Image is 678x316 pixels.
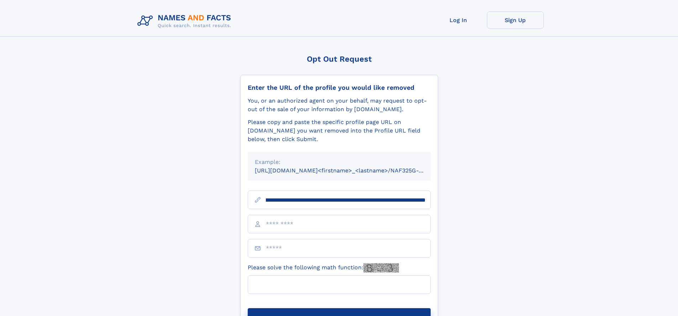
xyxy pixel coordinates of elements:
[248,118,431,144] div: Please copy and paste the specific profile page URL on [DOMAIN_NAME] you want removed into the Pr...
[248,84,431,92] div: Enter the URL of the profile you would like removed
[248,97,431,114] div: You, or an authorized agent on your behalf, may request to opt-out of the sale of your informatio...
[135,11,237,31] img: Logo Names and Facts
[487,11,544,29] a: Sign Up
[255,158,424,166] div: Example:
[248,263,399,273] label: Please solve the following math function:
[240,55,438,63] div: Opt Out Request
[430,11,487,29] a: Log In
[255,167,444,174] small: [URL][DOMAIN_NAME]<firstname>_<lastname>/NAF325G-xxxxxxxx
